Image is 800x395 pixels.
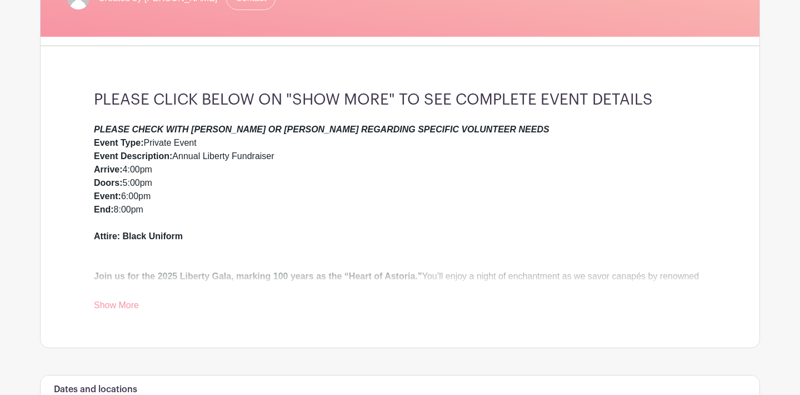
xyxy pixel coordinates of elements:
strong: Arrive: [94,165,123,174]
h6: Dates and locations [54,384,137,395]
h3: PLEASE CLICK BELOW ON "SHOW MORE" TO SEE COMPLETE EVENT DETAILS [94,91,706,110]
strong: Doors: [94,178,123,187]
strong: Attire: Black Uniform [94,231,183,241]
strong: Join us for the 2025 Liberty Gala, marking 100 years as the “Heart of Astoria.” [94,271,422,281]
strong: End: [94,205,114,214]
strong: Event Description: [94,151,172,161]
strong: Event Type: [94,138,144,147]
em: PLEASE CHECK WITH [PERSON_NAME] OR [PERSON_NAME] REGARDING SPECIFIC VOLUNTEER NEEDS [94,125,549,134]
div: Private Event Annual Liberty Fundraiser 4:00pm 5:00pm 6:00pm 8:00pm [94,123,706,243]
div: You’ll enjoy a night of enchantment as we savor canapés by renowned Chef [PERSON_NAME], accompani... [94,243,706,323]
a: Show More [94,300,139,314]
strong: Event: [94,191,121,201]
